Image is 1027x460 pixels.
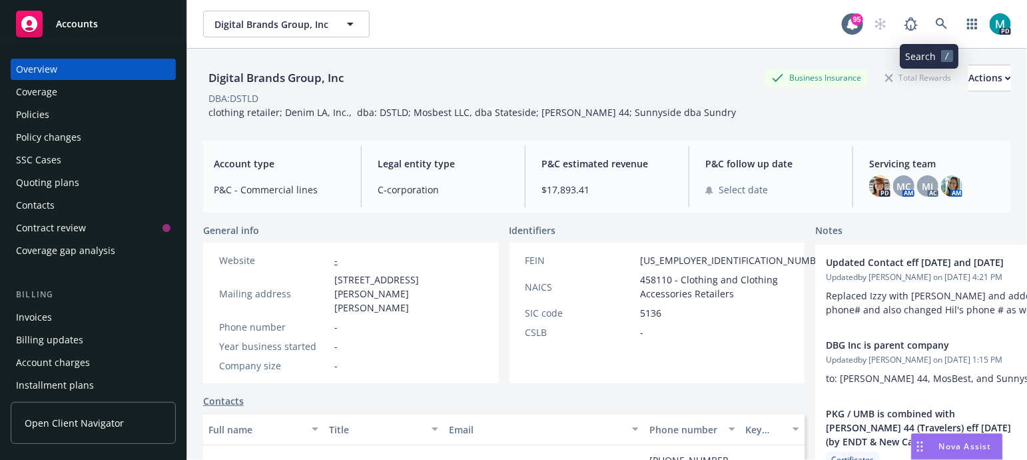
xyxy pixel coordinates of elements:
a: Quoting plans [11,172,176,193]
div: Coverage [16,81,57,103]
img: photo [941,175,962,197]
a: Contacts [203,394,244,408]
span: Digital Brands Group, Inc [214,17,330,31]
div: 95 [851,13,863,25]
div: Business Insurance [765,69,868,86]
div: Contacts [16,195,55,216]
span: Nova Assist [939,441,992,452]
span: Updated Contact eff [DATE] and [DATE] [826,255,1023,269]
span: $17,893.41 [541,183,673,197]
a: Policy changes [11,127,176,148]
a: Switch app [959,11,986,37]
div: Company size [219,359,329,373]
span: - [334,339,338,353]
span: General info [203,223,259,237]
div: Mailing address [219,287,329,301]
div: SSC Cases [16,149,61,171]
div: Email [449,423,624,437]
span: Account type [214,157,345,171]
div: Website [219,253,329,267]
div: DBA: DSTLD [208,91,258,105]
span: P&C - Commercial lines [214,183,345,197]
div: Overview [16,59,57,80]
div: Quoting plans [16,172,79,193]
div: Policies [16,104,49,125]
div: Billing [11,288,176,301]
span: clothing retailer; Denim LA, Inc., dba: DSTLD; Mosbest LLC, dba Stateside; [PERSON_NAME] 44; Sunn... [208,106,736,119]
div: Full name [208,423,304,437]
button: Key contact [741,413,805,445]
a: Invoices [11,307,176,328]
span: MJ [922,179,934,193]
span: Notes [815,223,843,239]
div: Title [329,423,424,437]
span: 458110 - Clothing and Clothing Accessories Retailers [641,273,831,301]
a: SSC Cases [11,149,176,171]
a: Coverage [11,81,176,103]
a: Search [928,11,955,37]
div: Phone number [649,423,720,437]
span: Select date [719,183,768,197]
a: Contract review [11,217,176,239]
div: Policy changes [16,127,81,148]
img: photo [990,13,1011,35]
span: Servicing team [869,157,1000,171]
div: Key contact [746,423,785,437]
button: Digital Brands Group, Inc [203,11,370,37]
div: FEIN [525,253,635,267]
div: SIC code [525,306,635,320]
span: MC [896,179,911,193]
span: C-corporation [378,183,509,197]
span: - [334,359,338,373]
img: photo [869,175,890,197]
span: [US_EMPLOYER_IDENTIFICATION_NUMBER] [641,253,831,267]
button: Phone number [644,413,740,445]
a: Account charges [11,352,176,373]
span: P&C follow up date [705,157,837,171]
span: - [334,320,338,334]
div: Digital Brands Group, Inc [203,69,349,87]
div: Invoices [16,307,52,328]
span: - [641,325,644,339]
span: DBG Inc is parent company [826,338,1023,352]
div: Phone number [219,320,329,334]
a: Accounts [11,5,176,43]
div: Account charges [16,352,90,373]
button: Email [444,413,644,445]
div: Contract review [16,217,86,239]
div: CSLB [525,325,635,339]
span: PKG / UMB is combined with [PERSON_NAME] 44 (Travelers) eff [DATE] (by ENDT & New Carrier)) [826,407,1023,449]
div: Total Rewards [878,69,958,86]
div: Coverage gap analysis [16,240,115,261]
a: Installment plans [11,375,176,396]
div: Installment plans [16,375,94,396]
a: Start snowing [867,11,894,37]
a: - [334,254,338,267]
span: P&C estimated revenue [541,157,673,171]
span: Identifiers [510,223,556,237]
span: Open Client Navigator [25,416,124,430]
div: Billing updates [16,329,83,351]
span: 5136 [641,306,662,320]
button: Nova Assist [911,433,1003,460]
span: [STREET_ADDRESS][PERSON_NAME][PERSON_NAME] [334,273,483,315]
span: Accounts [56,19,98,29]
a: Coverage gap analysis [11,240,176,261]
div: Year business started [219,339,329,353]
a: Policies [11,104,176,125]
button: Title [324,413,444,445]
a: Overview [11,59,176,80]
a: Contacts [11,195,176,216]
span: Legal entity type [378,157,509,171]
a: Report a Bug [898,11,924,37]
div: NAICS [525,280,635,294]
div: Drag to move [912,434,928,459]
button: Actions [968,65,1011,91]
button: Full name [203,413,324,445]
a: Billing updates [11,329,176,351]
